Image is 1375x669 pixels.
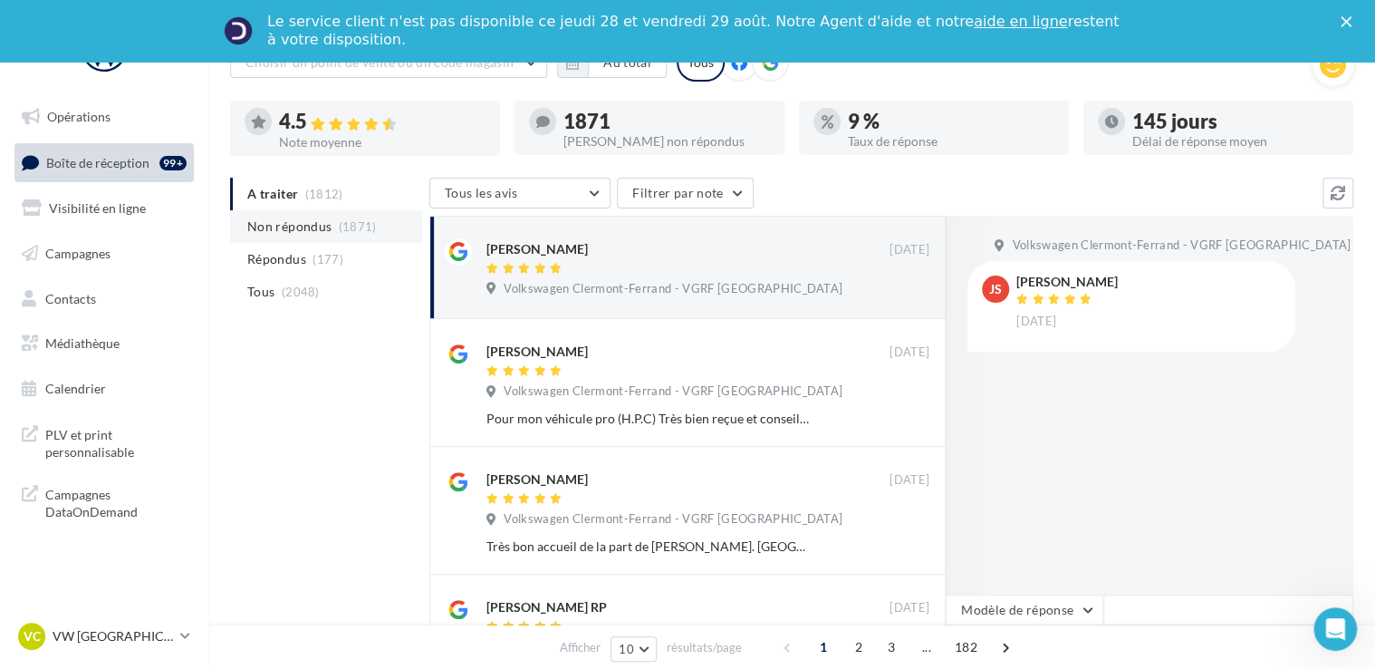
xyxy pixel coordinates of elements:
div: [PERSON_NAME] non répondus [563,135,770,148]
a: Visibilité en ligne [11,189,197,228]
div: [PERSON_NAME] [486,470,588,489]
div: Délai de réponse moyen [1132,135,1339,148]
span: Boîte de réception [46,154,149,170]
div: Tous [677,44,725,82]
button: Au total [588,47,667,78]
a: Boîte de réception99+ [11,143,197,182]
span: Choisir un point de vente ou un code magasin [245,54,514,70]
p: VW [GEOGRAPHIC_DATA] [53,627,173,645]
span: Calendrier [45,381,106,396]
span: Volkswagen Clermont-Ferrand - VGRF [GEOGRAPHIC_DATA] [504,383,842,400]
span: [DATE] [889,242,929,258]
div: [PERSON_NAME] [486,343,588,361]
img: Profile image for Service-Client [224,16,253,45]
button: Tous les avis [429,178,611,208]
span: Campagnes [45,246,111,261]
a: aide en ligne [974,13,1067,30]
span: [DATE] [889,344,929,361]
div: [PERSON_NAME] RP [486,598,607,616]
div: 4.5 [279,111,486,132]
a: PLV et print personnalisable [11,415,197,469]
span: 1 [809,633,838,662]
button: Filtrer par note [617,178,754,208]
a: Campagnes [11,235,197,273]
span: 10 [619,642,634,656]
span: ... [912,633,941,662]
span: JS [989,280,1002,298]
span: 2 [844,633,873,662]
span: (1871) [339,219,377,234]
span: Volkswagen Clermont-Ferrand - VGRF [GEOGRAPHIC_DATA] [504,511,842,528]
div: [PERSON_NAME] [1016,276,1118,288]
span: Volkswagen Clermont-Ferrand - VGRF [GEOGRAPHIC_DATA] [504,281,842,297]
button: 10 [611,636,657,662]
div: Taux de réponse [848,135,1054,148]
div: [PERSON_NAME] [486,240,588,258]
a: VC VW [GEOGRAPHIC_DATA] [14,619,194,654]
div: Fermer [1341,16,1359,27]
div: Très bon accueil de la part de [PERSON_NAME]. [GEOGRAPHIC_DATA] et bienveillance. [486,538,812,556]
div: Note moyenne [279,136,486,149]
span: [DATE] [1016,314,1056,330]
span: Visibilité en ligne [49,200,146,216]
span: Médiathèque [45,335,120,351]
div: Le service client n'est pas disponible ce jeudi 28 et vendredi 29 août. Notre Agent d'aide et not... [267,13,1122,49]
button: Au total [557,47,667,78]
div: Pour mon véhicule pro (H.P.C) Très bien reçue et conseillée par [PERSON_NAME] ; elle est a l'écou... [486,410,812,428]
span: (2048) [282,285,320,299]
span: 182 [947,633,985,662]
a: Contacts [11,280,197,318]
span: Tous les avis [445,185,518,200]
span: Répondus [247,250,306,268]
span: PLV et print personnalisable [45,422,187,461]
span: [DATE] [889,600,929,616]
span: VC [24,627,41,645]
a: Opérations [11,98,197,136]
span: Volkswagen Clermont-Ferrand - VGRF [GEOGRAPHIC_DATA] [1012,238,1351,254]
div: 99+ [159,156,187,170]
iframe: Intercom live chat [1313,607,1357,651]
div: 1871 [563,111,770,131]
span: Campagnes DataOnDemand [45,482,187,521]
span: (177) [312,252,343,267]
a: Campagnes DataOnDemand [11,475,197,528]
span: résultats/page [667,639,742,656]
a: Calendrier [11,370,197,408]
span: Tous [247,283,274,301]
div: 145 jours [1132,111,1339,131]
button: Choisir un point de vente ou un code magasin [230,47,547,78]
span: Non répondus [247,218,332,236]
span: Afficher [560,639,601,656]
span: [DATE] [889,472,929,489]
span: Opérations [47,109,111,124]
button: Modèle de réponse [946,595,1103,625]
div: 9 % [848,111,1054,131]
a: Médiathèque [11,325,197,363]
span: Contacts [45,290,96,305]
span: 3 [877,633,906,662]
